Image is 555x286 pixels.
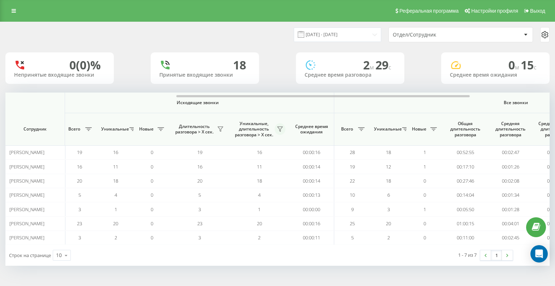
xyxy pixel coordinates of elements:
span: 16 [197,163,202,170]
span: 23 [197,220,202,227]
span: [PERSON_NAME] [9,163,44,170]
td: 00:02:08 [488,174,533,188]
span: 0 [151,234,153,241]
td: 00:00:14 [289,159,334,174]
span: Средняя длительность разговора [493,121,528,138]
td: 00:52:55 [443,145,488,159]
span: Среднее время ожидания [294,124,328,135]
span: 22 [350,178,355,184]
span: Уникальные [374,126,400,132]
span: 20 [386,220,391,227]
span: 1 [423,149,426,155]
span: [PERSON_NAME] [9,220,44,227]
a: 1 [491,250,502,260]
span: [PERSON_NAME] [9,192,44,198]
span: Реферальная программа [399,8,459,14]
span: 3 [78,206,81,213]
span: Сотрудник [12,126,59,132]
td: 01:00:15 [443,217,488,231]
td: 00:01:34 [488,188,533,202]
span: Уникальные, длительность разговора > Х сек. [233,121,275,138]
span: Строк на странице [9,252,51,259]
span: Новые [137,126,155,132]
span: 2 [115,234,117,241]
td: 00:01:26 [488,159,533,174]
span: 18 [257,178,262,184]
span: 0 [423,220,426,227]
span: 5 [351,234,354,241]
td: 00:02:47 [488,145,533,159]
span: [PERSON_NAME] [9,206,44,213]
td: 00:05:50 [443,202,488,216]
span: 2 [363,57,375,73]
span: 0 [151,192,153,198]
span: 11 [257,163,262,170]
span: 9 [351,206,354,213]
td: 00:00:16 [289,145,334,159]
span: 2 [258,234,261,241]
td: 00:04:01 [488,217,533,231]
span: 18 [113,178,118,184]
span: 19 [350,163,355,170]
span: 10 [350,192,355,198]
div: 18 [233,58,246,72]
span: [PERSON_NAME] [9,178,44,184]
td: 00:00:13 [289,188,334,202]
span: 20 [197,178,202,184]
span: Выход [530,8,545,14]
span: 20 [257,220,262,227]
span: 16 [77,163,82,170]
span: 3 [198,206,201,213]
span: 18 [386,178,391,184]
span: 18 [386,149,391,155]
span: 15 [521,57,537,73]
span: 29 [375,57,391,73]
span: c [534,63,537,71]
span: 12 [386,163,391,170]
div: 0 (0)% [69,58,101,72]
td: 00:01:28 [488,202,533,216]
span: м [515,63,521,71]
span: Всего [338,126,356,132]
div: Open Intercom Messenger [530,245,548,262]
td: 00:27:46 [443,174,488,188]
span: м [370,63,375,71]
span: 1 [258,206,261,213]
div: Принятые входящие звонки [159,72,250,78]
span: 5 [198,192,201,198]
span: 19 [197,149,202,155]
span: 0 [423,192,426,198]
td: 00:17:10 [443,159,488,174]
div: Среднее время разговора [305,72,396,78]
span: Новые [410,126,428,132]
span: 0 [151,206,153,213]
span: 0 [423,234,426,241]
div: Среднее время ожидания [450,72,541,78]
span: Длительность разговора > Х сек. [173,124,215,135]
span: Общая длительность разговора [448,121,482,138]
span: 1 [423,163,426,170]
span: Всего [65,126,83,132]
div: 1 - 7 из 7 [458,251,477,259]
span: 19 [77,149,82,155]
td: 00:02:45 [488,231,533,245]
span: 0 [423,178,426,184]
span: [PERSON_NAME] [9,234,44,241]
span: 0 [151,149,153,155]
span: 0 [151,220,153,227]
span: 2 [387,234,390,241]
span: 20 [113,220,118,227]
span: Настройки профиля [471,8,518,14]
td: 00:00:14 [289,174,334,188]
td: 00:11:00 [443,231,488,245]
span: 16 [257,149,262,155]
span: Уникальные [101,126,127,132]
span: 23 [77,220,82,227]
span: 3 [198,234,201,241]
span: Исходящие звонки [78,100,317,106]
span: 1 [423,206,426,213]
span: [PERSON_NAME] [9,149,44,155]
td: 00:00:11 [289,231,334,245]
span: 4 [258,192,261,198]
span: 4 [115,192,117,198]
